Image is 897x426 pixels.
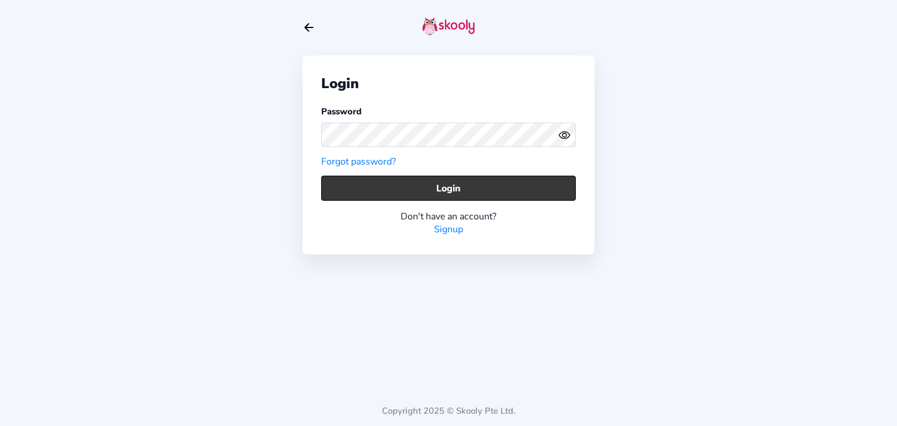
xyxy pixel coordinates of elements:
[321,74,576,93] div: Login
[321,106,361,117] label: Password
[321,176,576,201] button: Login
[303,21,315,34] button: arrow back outline
[434,223,463,236] a: Signup
[321,155,396,168] a: Forgot password?
[558,129,576,141] button: eye outlineeye off outline
[422,17,475,36] img: skooly-logo.png
[558,129,571,141] ion-icon: eye outline
[321,210,576,223] div: Don't have an account?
